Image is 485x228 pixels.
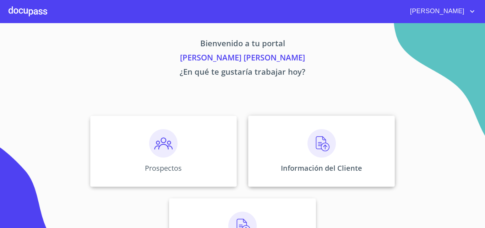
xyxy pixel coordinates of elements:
img: carga.png [307,129,336,158]
p: Información del Cliente [281,163,362,173]
p: [PERSON_NAME] [PERSON_NAME] [24,52,461,66]
img: prospectos.png [149,129,178,158]
span: [PERSON_NAME] [405,6,468,17]
button: account of current user [405,6,476,17]
p: ¿En qué te gustaría trabajar hoy? [24,66,461,80]
p: Bienvenido a tu portal [24,37,461,52]
p: Prospectos [145,163,182,173]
